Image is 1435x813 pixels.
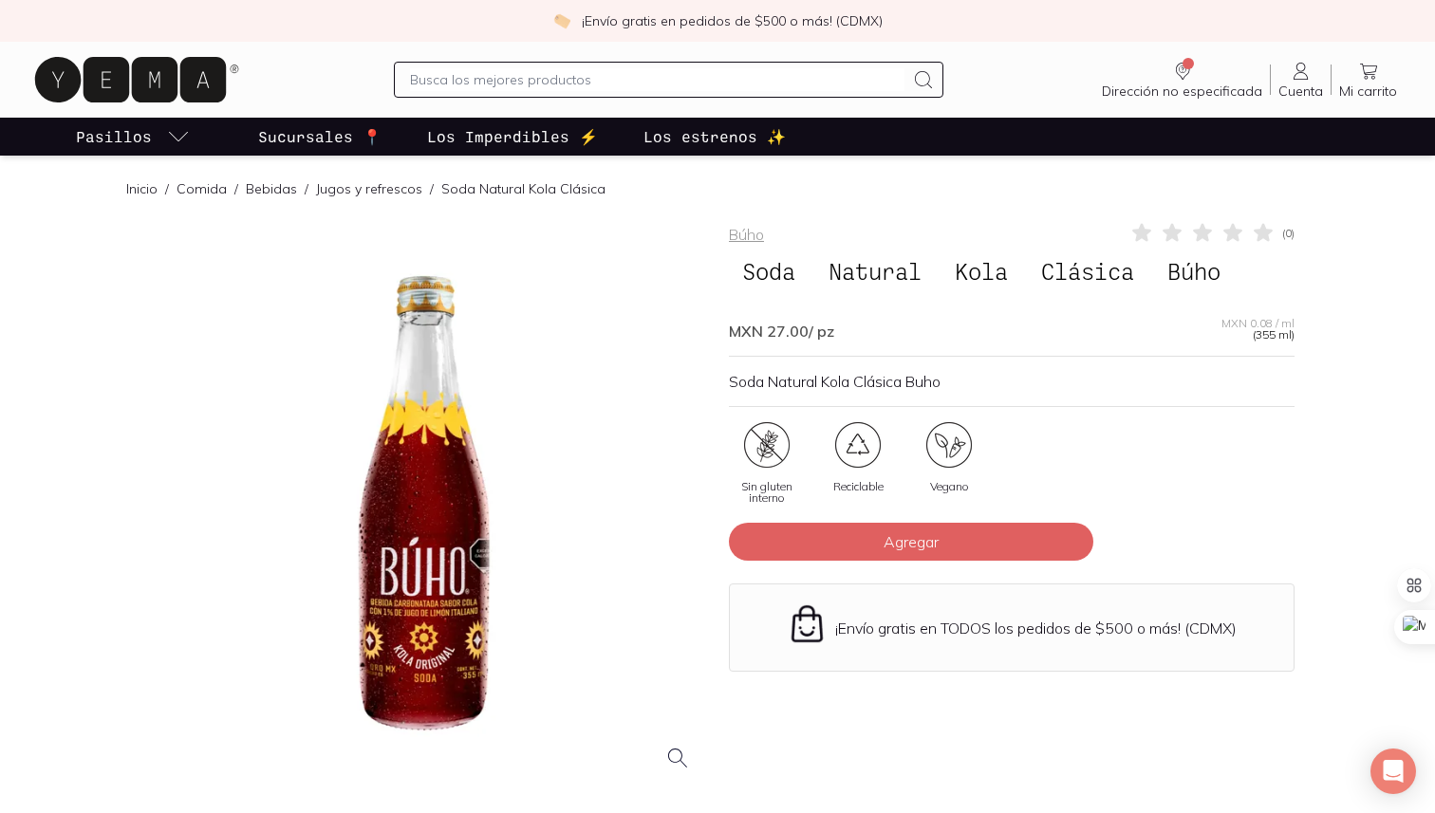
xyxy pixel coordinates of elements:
a: Comida [177,180,227,197]
span: Agregar [884,532,939,551]
span: Reciclable [833,481,884,492]
img: certificate_55e4a1f1-8c06-4539-bb7a-cfec37afd660=fwebp-q70-w96 [744,422,790,468]
button: Agregar [729,523,1093,561]
span: Kola [941,253,1021,289]
p: ¡Envío gratis en TODOS los pedidos de $500 o más! (CDMX) [835,619,1237,637]
p: Soda Natural Kola Clásica [441,179,606,198]
div: Open Intercom Messenger [1370,748,1416,794]
p: Los estrenos ✨ [643,125,786,148]
a: Los Imperdibles ⚡️ [423,118,602,156]
span: MXN 27.00 / pz [729,322,834,341]
a: Los estrenos ✨ [640,118,790,156]
span: / [422,179,441,198]
input: Busca los mejores productos [410,68,904,91]
a: Inicio [126,180,158,197]
a: Mi carrito [1332,60,1405,100]
a: pasillo-todos-link [72,118,194,156]
span: / [227,179,246,198]
span: Búho [1154,253,1234,289]
span: / [158,179,177,198]
span: Sin gluten interno [729,481,805,504]
p: ¡Envío gratis en pedidos de $500 o más! (CDMX) [582,11,883,30]
img: check [553,12,570,29]
a: Sucursales 📍 [254,118,385,156]
img: Envío [787,603,828,644]
span: Natural [815,253,935,289]
p: Los Imperdibles ⚡️ [427,125,598,148]
span: (355 ml) [1253,329,1295,341]
a: Cuenta [1271,60,1331,100]
span: MXN 0.08 / ml [1221,318,1295,329]
p: Sucursales 📍 [258,125,382,148]
img: certificate_86a4b5dc-104e-40e4-a7f8-89b43527f01f=fwebp-q70-w96 [926,422,972,468]
span: Dirección no especificada [1102,83,1262,100]
span: Soda [729,253,809,289]
span: Vegano [930,481,969,492]
a: Dirección no especificada [1094,60,1270,100]
a: Búho [729,225,764,244]
span: Mi carrito [1339,83,1397,100]
span: ( 0 ) [1282,228,1295,239]
span: Cuenta [1278,83,1323,100]
span: / [297,179,316,198]
p: Soda Natural Kola Clásica Buho [729,372,1295,391]
img: certificate_48a53943-26ef-4015-b3aa-8f4c5fdc4728=fwebp-q70-w96 [835,422,881,468]
p: Pasillos [76,125,152,148]
a: Bebidas [246,180,297,197]
a: Jugos y refrescos [316,180,422,197]
span: Clásica [1028,253,1147,289]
